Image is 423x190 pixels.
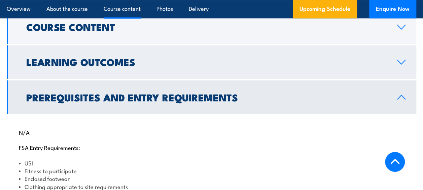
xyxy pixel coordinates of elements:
a: Course Content [7,10,416,44]
li: Enclosed footwear [19,174,404,182]
a: Prerequisites and Entry Requirements [7,80,416,114]
p: FSA Entry Requirements: [19,144,404,150]
h2: Course Content [26,22,386,31]
li: Clothing appropriate to site requirements [19,182,404,190]
li: Fitness to participate [19,166,404,174]
h2: Prerequisites and Entry Requirements [26,92,386,101]
li: USI [19,159,404,166]
p: N/A [19,128,404,135]
h2: Learning Outcomes [26,57,386,66]
a: Learning Outcomes [7,45,416,79]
